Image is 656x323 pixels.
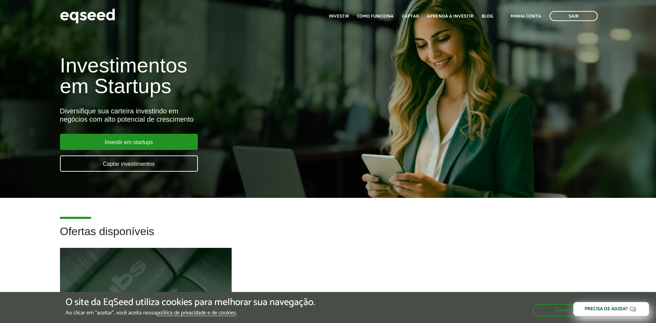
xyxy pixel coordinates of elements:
[549,11,598,21] a: Sair
[533,304,591,316] button: Aceitar
[65,297,315,308] h5: O site da EqSeed utiliza cookies para melhorar sua navegação.
[157,310,236,316] a: política de privacidade e de cookies
[329,14,349,19] a: Investir
[511,14,541,19] a: Minha conta
[60,225,596,248] h2: Ofertas disponíveis
[427,14,473,19] a: Aprenda a investir
[402,14,419,19] a: Captar
[60,107,378,123] div: Diversifique sua carteira investindo em negócios com alto potencial de crescimento
[60,55,378,97] h1: Investimentos em Startups
[60,7,115,25] img: EqSeed
[60,134,198,150] a: Investir em startups
[65,310,315,316] p: Ao clicar em "aceitar", você aceita nossa .
[357,14,394,19] a: Como funciona
[482,14,493,19] a: Blog
[60,155,198,172] a: Captar investimentos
